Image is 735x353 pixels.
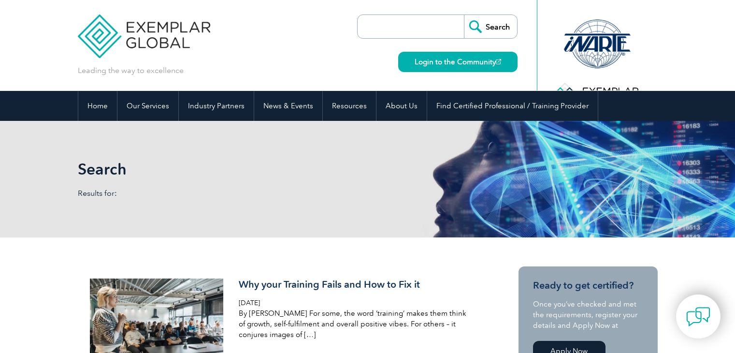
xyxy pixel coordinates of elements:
p: By [PERSON_NAME] For some, the word ‘training’ makes them think of growth, self-fulfilment and ov... [239,308,468,340]
p: Results for: [78,188,368,199]
input: Search [464,15,517,38]
a: Our Services [117,91,178,121]
a: Industry Partners [179,91,254,121]
a: Login to the Community [398,52,518,72]
a: News & Events [254,91,322,121]
p: Once you’ve checked and met the requirements, register your details and Apply Now at [533,299,643,331]
img: open_square.png [496,59,501,64]
h1: Search [78,160,449,178]
span: [DATE] [239,299,260,307]
a: Home [78,91,117,121]
a: Find Certified Professional / Training Provider [427,91,598,121]
p: Leading the way to excellence [78,65,184,76]
h3: Why your Training Fails and How to Fix it [239,279,468,291]
a: Resources [323,91,376,121]
h3: Ready to get certified? [533,279,643,292]
a: About Us [376,91,427,121]
img: contact-chat.png [686,305,710,329]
